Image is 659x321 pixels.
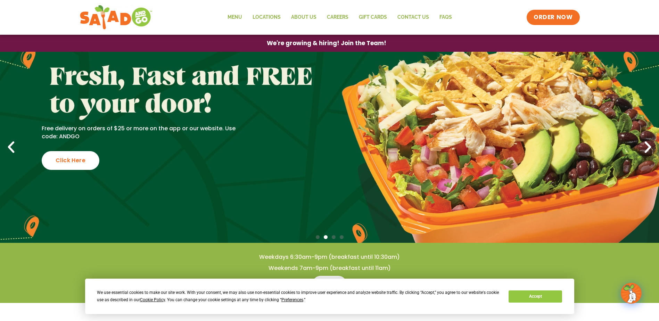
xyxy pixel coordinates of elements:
[332,235,336,239] span: Go to slide 3
[340,235,344,239] span: Go to slide 4
[281,297,303,302] span: Preferences
[14,253,645,261] h4: Weekdays 6:30am-9pm (breakfast until 10:30am)
[509,290,562,303] button: Accept
[80,3,153,31] img: new-SAG-logo-768×292
[140,297,165,302] span: Cookie Policy
[222,9,247,25] a: Menu
[534,13,572,22] span: ORDER NOW
[354,9,392,25] a: GIFT CARDS
[434,9,457,25] a: FAQs
[392,9,434,25] a: Contact Us
[222,9,457,25] nav: Menu
[324,235,328,239] span: Go to slide 2
[42,125,245,140] p: Free delivery on orders of $25 or more on the app or our website. Use code: ANDGO
[621,283,641,303] img: wpChatIcon
[286,9,322,25] a: About Us
[14,264,645,272] h4: Weekends 7am-9pm (breakfast until 11am)
[256,35,397,51] a: We're growing & hiring! Join the Team!
[247,9,286,25] a: Locations
[97,289,500,304] div: We use essential cookies to make our site work. With your consent, we may also use non-essential ...
[322,9,354,25] a: Careers
[527,10,579,25] a: ORDER NOW
[640,140,656,155] div: Next slide
[312,276,347,293] a: Menu
[267,40,386,46] span: We're growing & hiring! Join the Team!
[316,235,320,239] span: Go to slide 1
[42,151,99,170] div: Click Here
[85,279,574,314] div: Cookie Consent Prompt
[3,140,19,155] div: Previous slide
